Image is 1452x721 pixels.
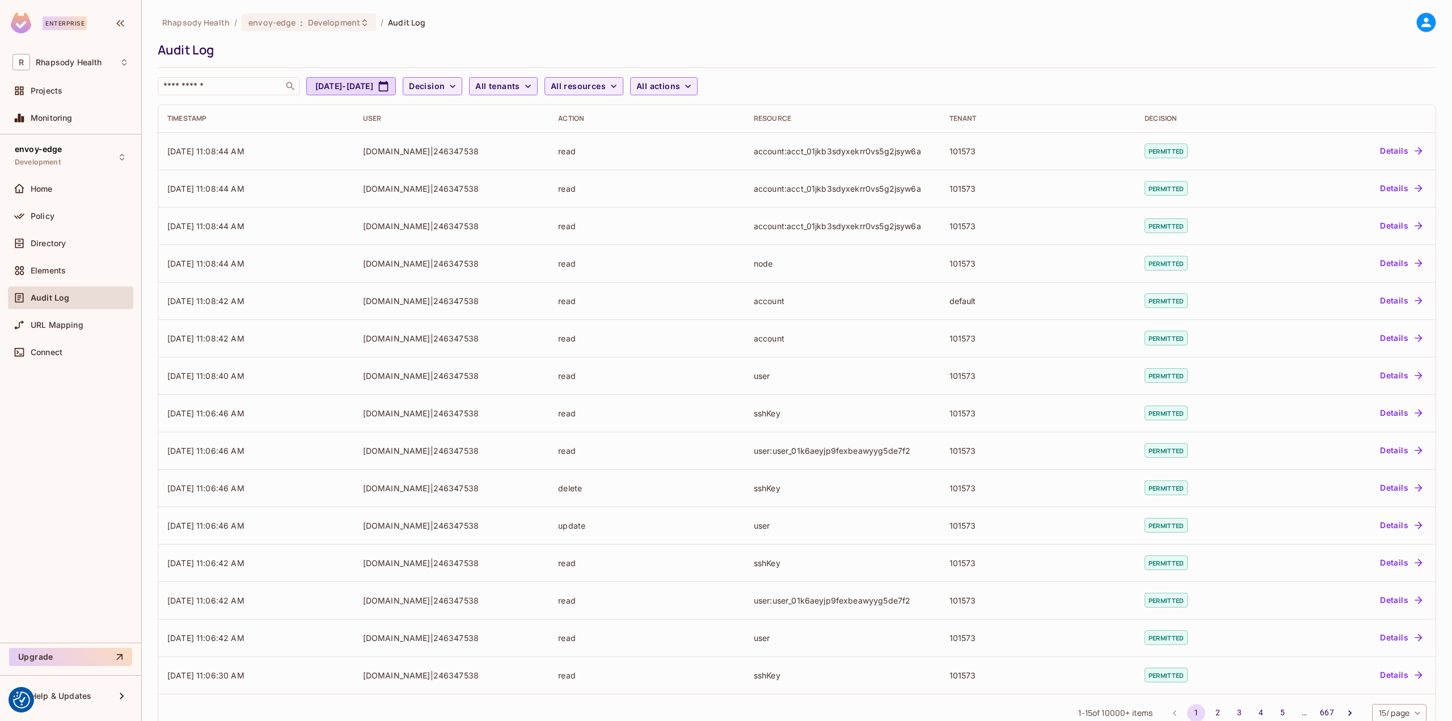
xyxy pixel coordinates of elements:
[754,445,931,456] div: user:user_01k6aeyjp9fexbeawyyg5de7f2
[636,79,680,94] span: All actions
[15,158,61,167] span: Development
[1145,593,1188,608] span: permitted
[558,670,736,681] div: read
[949,296,1127,306] div: default
[162,17,230,28] span: the active workspace
[754,296,931,306] div: account
[949,408,1127,419] div: 101573
[31,86,62,95] span: Projects
[1295,707,1313,718] div: …
[167,596,244,605] span: [DATE] 11:06:42 AM
[167,334,244,343] span: [DATE] 11:08:42 AM
[167,633,244,643] span: [DATE] 11:06:42 AM
[949,114,1127,123] div: Tenant
[558,258,736,269] div: read
[949,445,1127,456] div: 101573
[1145,114,1268,123] div: Decision
[363,558,541,568] div: [DOMAIN_NAME]|246347538
[15,145,62,154] span: envoy-edge
[1145,480,1188,495] span: permitted
[363,633,541,643] div: [DOMAIN_NAME]|246347538
[949,670,1127,681] div: 101573
[469,77,537,95] button: All tenants
[1375,666,1426,684] button: Details
[558,408,736,419] div: read
[363,146,541,157] div: [DOMAIN_NAME]|246347538
[31,692,91,701] span: Help & Updates
[11,12,31,33] img: SReyMgAAAABJRU5ErkJggg==
[558,483,736,494] div: delete
[754,183,931,194] div: account:acct_01jkb3sdyxekrr0vs5g2jsyw6a
[167,408,244,418] span: [DATE] 11:06:46 AM
[363,520,541,531] div: [DOMAIN_NAME]|246347538
[558,183,736,194] div: read
[754,114,931,123] div: Resource
[1375,366,1426,385] button: Details
[1145,218,1188,233] span: permitted
[306,77,396,95] button: [DATE]-[DATE]
[403,77,462,95] button: Decision
[167,671,244,680] span: [DATE] 11:06:30 AM
[949,520,1127,531] div: 101573
[1375,254,1426,272] button: Details
[754,633,931,643] div: user
[754,595,931,606] div: user:user_01k6aeyjp9fexbeawyyg5de7f2
[754,370,931,381] div: user
[12,54,30,70] span: R
[1375,142,1426,160] button: Details
[630,77,698,95] button: All actions
[949,146,1127,157] div: 101573
[949,221,1127,231] div: 101573
[1375,329,1426,347] button: Details
[558,520,736,531] div: update
[1078,707,1153,719] span: 1 - 15 of items
[363,445,541,456] div: [DOMAIN_NAME]|246347538
[754,146,931,157] div: account:acct_01jkb3sdyxekrr0vs5g2jsyw6a
[1375,479,1426,497] button: Details
[1375,217,1426,235] button: Details
[299,18,303,27] span: :
[558,114,736,123] div: Action
[363,296,541,306] div: [DOMAIN_NAME]|246347538
[1375,516,1426,534] button: Details
[1145,144,1188,158] span: permitted
[558,296,736,306] div: read
[1145,256,1188,271] span: permitted
[949,333,1127,344] div: 101573
[363,370,541,381] div: [DOMAIN_NAME]|246347538
[551,79,606,94] span: All resources
[31,113,73,123] span: Monitoring
[1145,668,1188,682] span: permitted
[36,58,102,67] span: Workspace: Rhapsody Health
[1145,406,1188,420] span: permitted
[363,670,541,681] div: [DOMAIN_NAME]|246347538
[167,446,244,456] span: [DATE] 11:06:46 AM
[167,184,244,193] span: [DATE] 11:08:44 AM
[9,648,132,666] button: Upgrade
[754,558,931,568] div: sshKey
[544,77,623,95] button: All resources
[949,558,1127,568] div: 101573
[167,259,244,268] span: [DATE] 11:08:44 AM
[167,221,244,231] span: [DATE] 11:08:44 AM
[31,293,69,302] span: Audit Log
[558,221,736,231] div: read
[558,333,736,344] div: read
[1145,630,1188,645] span: permitted
[363,408,541,419] div: [DOMAIN_NAME]|246347538
[558,146,736,157] div: read
[381,17,383,28] li: /
[1101,707,1130,718] span: The full list contains 33854 items. To access the end of the list, adjust the filters
[167,483,244,493] span: [DATE] 11:06:46 AM
[409,79,445,94] span: Decision
[167,296,244,306] span: [DATE] 11:08:42 AM
[31,348,62,357] span: Connect
[1375,554,1426,572] button: Details
[363,183,541,194] div: [DOMAIN_NAME]|246347538
[31,212,54,221] span: Policy
[31,321,83,330] span: URL Mapping
[363,595,541,606] div: [DOMAIN_NAME]|246347538
[754,520,931,531] div: user
[1145,331,1188,345] span: permitted
[949,483,1127,494] div: 101573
